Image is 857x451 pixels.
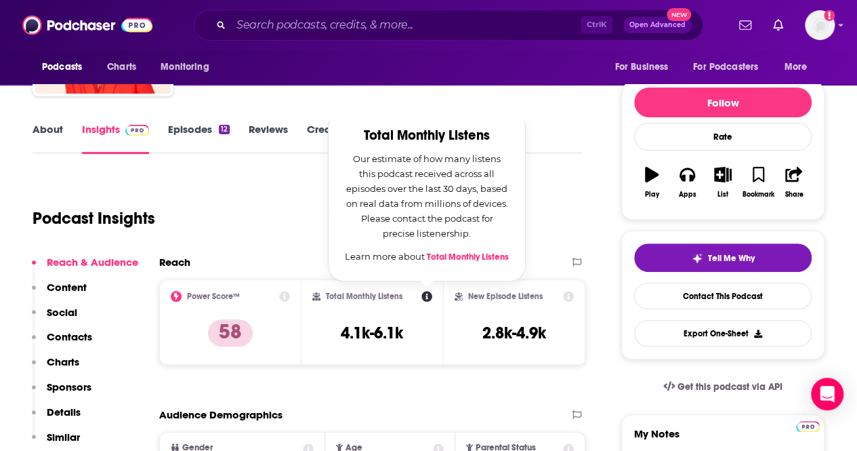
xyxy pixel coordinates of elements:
[634,427,812,451] label: My Notes
[32,281,87,306] button: Content
[634,320,812,347] button: Export One-Sheet
[605,54,685,80] button: open menu
[82,123,149,154] a: InsightsPodchaser Pro
[47,380,91,393] p: Sponsors
[693,58,758,77] span: For Podcasters
[623,17,692,33] button: Open AdvancedNew
[669,158,705,207] button: Apps
[684,54,778,80] button: open menu
[47,306,77,319] p: Social
[231,14,581,36] input: Search podcasts, credits, & more...
[107,58,136,77] span: Charts
[168,123,230,154] a: Episodes12
[824,10,835,21] svg: Add a profile image
[667,8,691,21] span: New
[717,191,728,199] div: List
[811,378,843,410] div: Open Intercom Messenger
[776,158,812,207] button: Share
[581,16,612,34] span: Ctrl K
[645,191,659,199] div: Play
[708,253,755,264] span: Tell Me Why
[47,355,79,368] p: Charts
[692,253,703,264] img: tell me why sparkle
[187,292,240,301] h2: Power Score™
[743,191,774,199] div: Bookmark
[345,151,509,241] p: Our estimate of how many listens this podcast received across all episodes over the last 30 days,...
[805,10,835,40] button: Show profile menu
[326,292,402,301] h2: Total Monthly Listens
[307,123,342,154] a: Credits
[194,9,703,41] div: Search podcasts, credits, & more...
[785,191,803,199] div: Share
[634,87,812,117] button: Follow
[32,330,92,355] button: Contacts
[159,256,190,269] h2: Reach
[734,14,757,37] a: Show notifications dropdown
[32,355,79,380] button: Charts
[47,330,92,343] p: Contacts
[629,22,686,28] span: Open Advanced
[32,380,91,406] button: Sponsors
[47,281,87,294] p: Content
[208,319,253,347] p: 58
[677,381,782,393] span: Get this podcast via API
[249,123,288,154] a: Reviews
[47,431,80,444] p: Similar
[775,54,824,80] button: open menu
[98,54,144,80] a: Charts
[32,256,138,281] button: Reach & Audience
[634,283,812,309] a: Contact This Podcast
[47,256,138,269] p: Reach & Audience
[32,306,77,331] button: Social
[151,54,226,80] button: open menu
[32,406,81,431] button: Details
[22,12,152,38] img: Podchaser - Follow, Share and Rate Podcasts
[42,58,82,77] span: Podcasts
[47,406,81,418] p: Details
[740,158,776,207] button: Bookmark
[33,123,63,154] a: About
[634,123,812,151] div: Rate
[468,292,543,301] h2: New Episode Listens
[482,323,546,343] h3: 2.8k-4.9k
[614,58,668,77] span: For Business
[705,158,740,207] button: List
[768,14,789,37] a: Show notifications dropdown
[652,370,793,404] a: Get this podcast via API
[796,421,820,432] img: Podchaser Pro
[125,125,149,136] img: Podchaser Pro
[345,128,509,143] h2: Total Monthly Listens
[805,10,835,40] img: User Profile
[679,191,696,199] div: Apps
[33,54,100,80] button: open menu
[785,58,808,77] span: More
[634,243,812,272] button: tell me why sparkleTell Me Why
[796,419,820,432] a: Pro website
[161,58,209,77] span: Monitoring
[33,208,155,229] h1: Podcast Insights
[634,158,669,207] button: Play
[341,323,403,343] h3: 4.1k-6.1k
[159,408,283,421] h2: Audience Demographics
[345,249,509,264] p: Learn more about
[805,10,835,40] span: Logged in as LTsub
[219,125,230,134] div: 12
[427,252,509,262] a: Total Monthly Listens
